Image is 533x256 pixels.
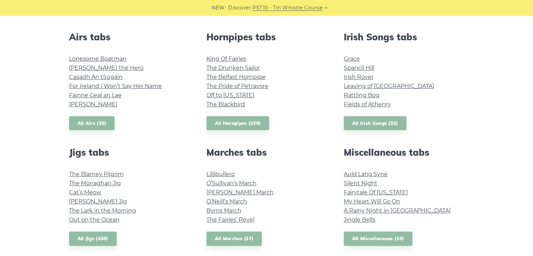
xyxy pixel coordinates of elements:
a: The Drunken Sailor [206,65,260,71]
a: The Blackbird [206,101,245,108]
a: Fáinne Geal an Lae [69,92,122,99]
a: Silent Night [344,180,377,187]
a: King Of Fairies [206,55,246,62]
span: NEW: [212,4,226,12]
a: Rattling Bog [344,92,380,99]
a: [PERSON_NAME] [69,101,117,108]
a: The Belfast Hornpipe [206,74,266,80]
a: PST10 - Tin Whistle Course [252,4,322,12]
a: O’Sullivan’s March [206,180,257,187]
a: A Rainy Night in [GEOGRAPHIC_DATA] [344,207,451,214]
a: Irish Rover [344,74,374,80]
a: The Fairies’ Revel [206,216,254,223]
a: All Hornpipes (139) [206,116,269,130]
a: Cat’s Meow [69,189,101,196]
a: All Jigs (436) [69,231,117,246]
a: All Miscellaneous (16) [344,231,413,246]
a: O’Neill’s March [206,198,247,205]
a: Grace [344,55,360,62]
a: For Ireland I Won’t Say Her Name [69,83,162,89]
a: Off to [US_STATE] [206,92,254,99]
a: All Marches (37) [206,231,262,246]
a: Spancil Hill [344,65,374,71]
a: Fairytale Of [US_STATE] [344,189,408,196]
a: Jingle Bells [344,216,375,223]
h2: Marches tabs [206,147,327,158]
h2: Irish Songs tabs [344,32,464,42]
a: Out on the Ocean [69,216,119,223]
h2: Airs tabs [69,32,190,42]
h2: Jigs tabs [69,147,190,158]
a: [PERSON_NAME] Jig [69,198,127,205]
a: The Lark in the Morning [69,207,136,214]
a: My Heart Will Go On [344,198,400,205]
a: [PERSON_NAME] the Hero [69,65,144,71]
a: The Monaghan Jig [69,180,121,187]
a: Lonesome Boatman [69,55,127,62]
a: The Blarney Pilgrim [69,171,124,177]
h2: Miscellaneous tabs [344,147,464,158]
a: Leaving of [GEOGRAPHIC_DATA] [344,83,434,89]
a: [PERSON_NAME] March [206,189,274,196]
a: Lillibullero [206,171,235,177]
a: Casadh An tSúgáin [69,74,123,80]
a: Auld Lang Syne [344,171,388,177]
span: Discover [228,4,251,12]
h2: Hornpipes tabs [206,32,327,42]
a: All Airs (36) [69,116,115,130]
a: Byrns March [206,207,241,214]
a: All Irish Songs (32) [344,116,406,130]
a: The Pride of Petravore [206,83,268,89]
a: Fields of Athenry [344,101,391,108]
